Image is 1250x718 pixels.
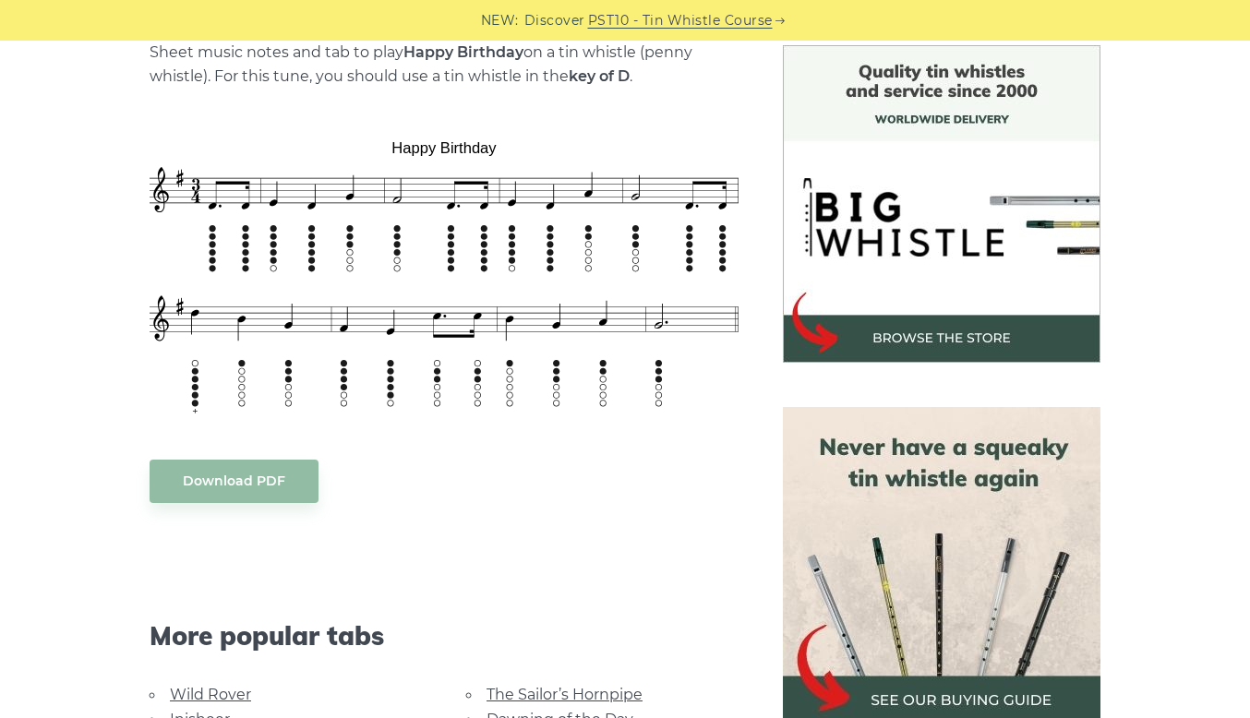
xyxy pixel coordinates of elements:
img: Happy Birthday Tin Whistle Tab & Sheet Music [150,126,739,422]
a: Download PDF [150,460,319,503]
p: Sheet music notes and tab to play on a tin whistle (penny whistle). For this tune, you should use... [150,41,739,89]
span: NEW: [481,10,519,31]
strong: Happy Birthday [403,43,523,61]
a: Wild Rover [170,686,251,703]
span: Discover [524,10,585,31]
span: More popular tabs [150,620,739,652]
img: BigWhistle Tin Whistle Store [783,45,1100,363]
a: The Sailor’s Hornpipe [487,686,643,703]
strong: key of D [569,67,630,85]
a: PST10 - Tin Whistle Course [588,10,773,31]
